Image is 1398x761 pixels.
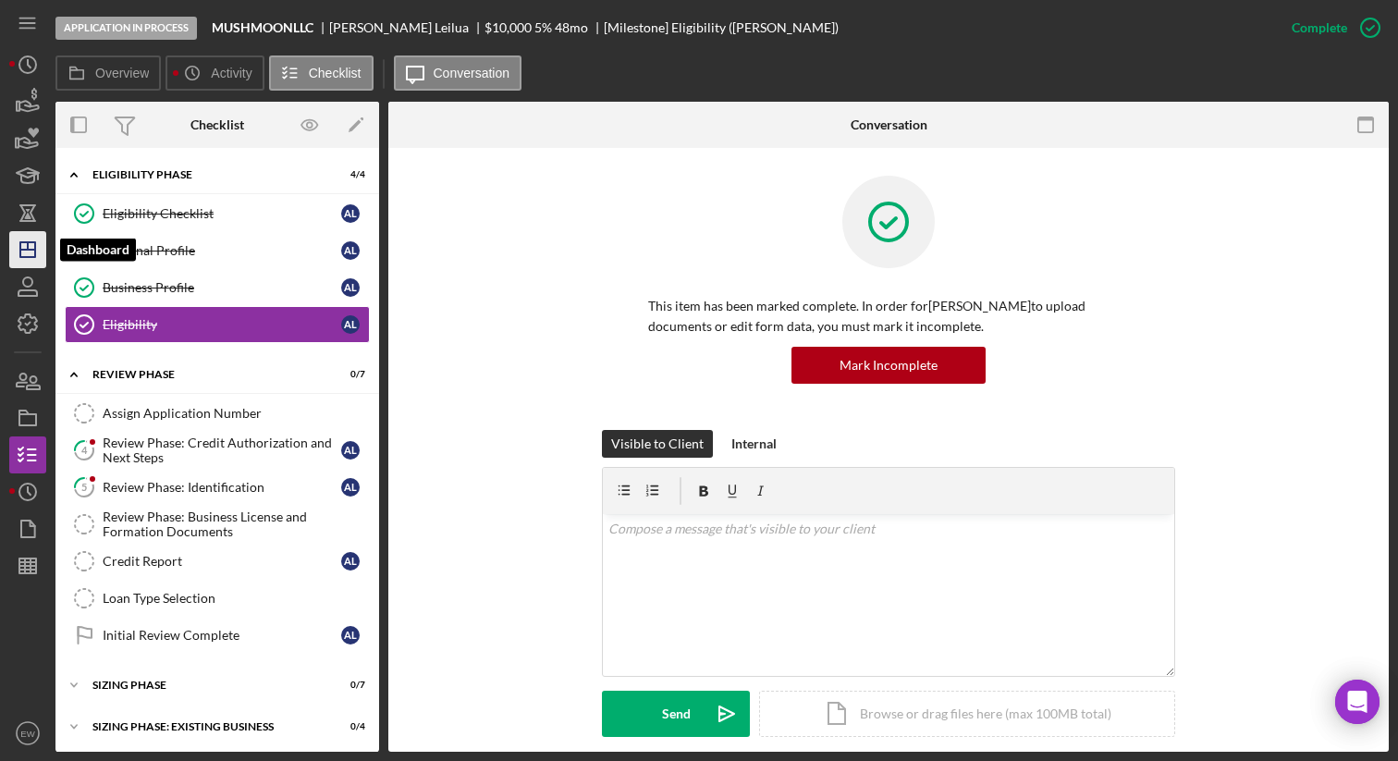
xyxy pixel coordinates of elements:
[604,20,839,35] div: [Milestone] Eligibility ([PERSON_NAME])
[103,554,341,569] div: Credit Report
[55,17,197,40] div: Application In Process
[65,580,370,617] a: Loan Type Selection
[1292,9,1347,46] div: Complete
[65,195,370,232] a: Eligibility ChecklistAL
[394,55,522,91] button: Conversation
[332,369,365,380] div: 0 / 7
[65,306,370,343] a: EligibilityAL
[92,680,319,691] div: Sizing Phase
[611,430,704,458] div: Visible to Client
[602,691,750,737] button: Send
[103,591,369,606] div: Loan Type Selection
[840,347,938,384] div: Mark Incomplete
[103,480,341,495] div: Review Phase: Identification
[731,430,777,458] div: Internal
[341,478,360,497] div: A L
[851,117,927,132] div: Conversation
[329,20,484,35] div: [PERSON_NAME] Leilua
[81,481,87,493] tspan: 5
[341,204,360,223] div: A L
[65,617,370,654] a: Initial Review CompleteAL
[190,117,244,132] div: Checklist
[55,55,161,91] button: Overview
[309,66,362,80] label: Checklist
[722,430,786,458] button: Internal
[341,278,360,297] div: A L
[103,628,341,643] div: Initial Review Complete
[103,436,341,465] div: Review Phase: Credit Authorization and Next Steps
[103,509,369,539] div: Review Phase: Business License and Formation Documents
[332,680,365,691] div: 0 / 7
[92,169,319,180] div: Eligibility Phase
[65,432,370,469] a: 4Review Phase: Credit Authorization and Next StepsAL
[92,721,319,732] div: SIZING PHASE: EXISTING BUSINESS
[103,243,341,258] div: Personal Profile
[20,729,35,739] text: EW
[211,66,251,80] label: Activity
[103,280,341,295] div: Business Profile
[9,715,46,752] button: EW
[65,269,370,306] a: Business ProfileAL
[791,347,986,384] button: Mark Incomplete
[81,444,88,456] tspan: 4
[65,506,370,543] a: Review Phase: Business License and Formation Documents
[65,395,370,432] a: Assign Application Number
[65,543,370,580] a: Credit ReportAL
[92,369,319,380] div: REVIEW PHASE
[341,626,360,644] div: A L
[212,20,313,35] b: MUSHMOONLLC
[1335,680,1380,724] div: Open Intercom Messenger
[332,169,365,180] div: 4 / 4
[103,206,341,221] div: Eligibility Checklist
[555,20,588,35] div: 48 mo
[103,406,369,421] div: Assign Application Number
[602,430,713,458] button: Visible to Client
[662,691,691,737] div: Send
[341,315,360,334] div: A L
[484,19,532,35] span: $10,000
[534,20,552,35] div: 5 %
[434,66,510,80] label: Conversation
[65,232,370,269] a: Personal ProfileAL
[648,296,1129,338] p: This item has been marked complete. In order for [PERSON_NAME] to upload documents or edit form d...
[341,441,360,460] div: A L
[269,55,374,91] button: Checklist
[166,55,264,91] button: Activity
[95,66,149,80] label: Overview
[103,317,341,332] div: Eligibility
[332,721,365,732] div: 0 / 4
[341,241,360,260] div: A L
[341,552,360,571] div: A L
[65,469,370,506] a: 5Review Phase: IdentificationAL
[1273,9,1389,46] button: Complete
